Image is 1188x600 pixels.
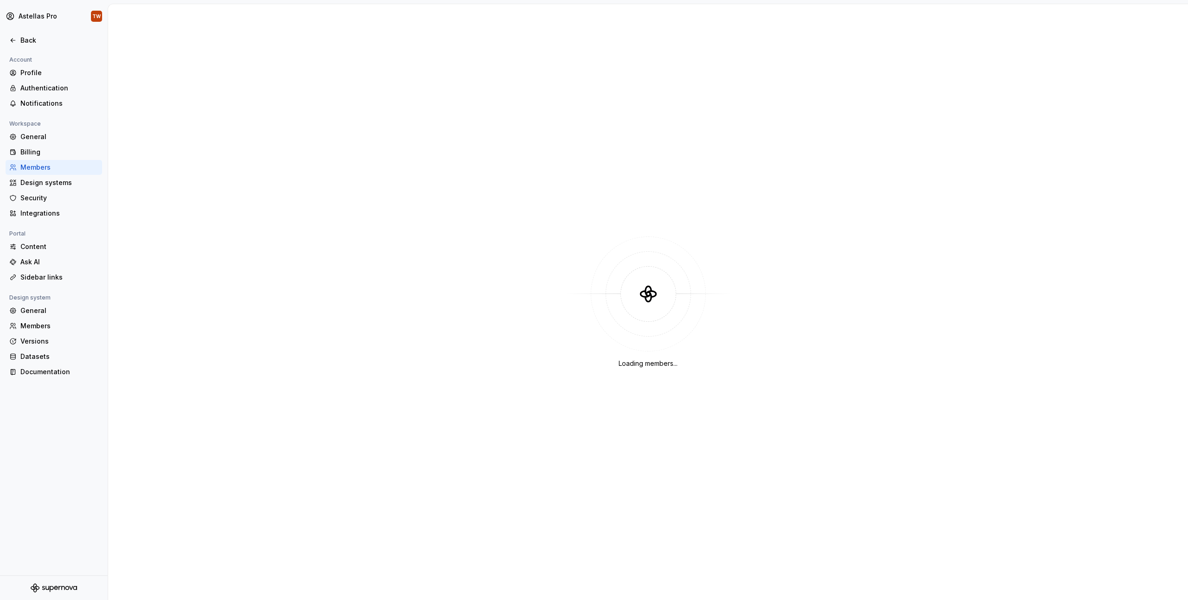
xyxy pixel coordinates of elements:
[6,270,102,285] a: Sidebar links
[20,83,98,93] div: Authentication
[20,99,98,108] div: Notifications
[6,239,102,254] a: Content
[20,68,98,77] div: Profile
[6,81,102,96] a: Authentication
[92,13,101,20] div: TW
[2,6,106,26] button: Astellas ProTW
[6,160,102,175] a: Members
[6,65,102,80] a: Profile
[6,206,102,221] a: Integrations
[6,175,102,190] a: Design systems
[6,303,102,318] a: General
[20,163,98,172] div: Members
[20,337,98,346] div: Versions
[20,193,98,203] div: Security
[20,306,98,315] div: General
[20,132,98,141] div: General
[20,242,98,251] div: Content
[6,334,102,349] a: Versions
[6,319,102,333] a: Members
[20,209,98,218] div: Integrations
[20,352,98,361] div: Datasets
[619,359,678,368] div: Loading members...
[6,292,54,303] div: Design system
[6,349,102,364] a: Datasets
[20,321,98,331] div: Members
[6,54,36,65] div: Account
[20,178,98,187] div: Design systems
[6,255,102,269] a: Ask AI
[6,191,102,205] a: Security
[6,33,102,48] a: Back
[6,96,102,111] a: Notifications
[20,36,98,45] div: Back
[20,367,98,377] div: Documentation
[6,129,102,144] a: General
[6,118,45,129] div: Workspace
[6,145,102,160] a: Billing
[19,12,57,21] div: Astellas Pro
[20,273,98,282] div: Sidebar links
[6,364,102,379] a: Documentation
[20,257,98,267] div: Ask AI
[31,583,77,593] svg: Supernova Logo
[20,147,98,157] div: Billing
[6,228,29,239] div: Portal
